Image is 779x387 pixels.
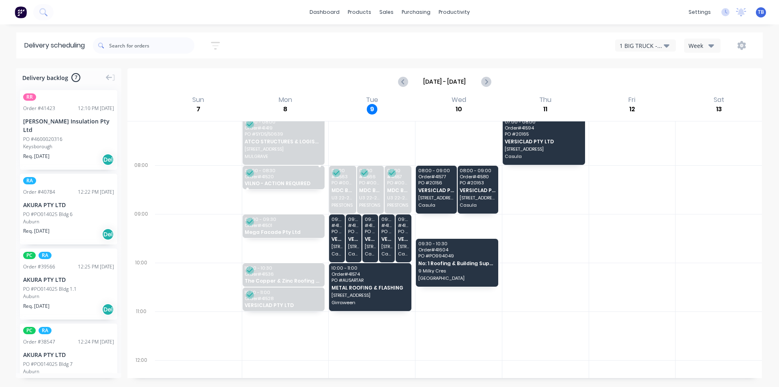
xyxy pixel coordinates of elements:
[387,188,409,193] span: MDC Building Products
[23,177,36,184] span: RA
[127,160,155,209] div: 08:00
[331,300,409,305] span: Girraween
[454,104,464,115] div: 10
[245,266,322,270] span: 10:00 - 10:30
[359,180,381,185] span: PO # 00012815
[78,263,114,270] div: 12:25 PM [DATE]
[387,195,409,200] span: U3 22-24 ENTERPRISE CRT
[331,217,342,222] span: 09:00
[127,307,155,355] div: 11:00
[381,244,392,249] span: [STREET_ADDRESS]
[505,139,582,144] span: VERSICLAD PTY LTD
[348,223,359,228] span: # 41546
[460,195,495,200] span: [STREET_ADDRESS]
[460,168,495,173] span: 08:00 - 09:00
[418,241,495,246] span: 09:30 - 10:30
[331,236,342,242] span: VERSICLAD PTY LTD
[540,104,551,115] div: 11
[348,251,359,256] span: Casula
[331,251,342,256] span: Casula
[23,327,36,334] span: PC
[331,180,353,185] span: PO # 00012789
[365,217,376,222] span: 09:00
[359,174,381,179] span: # 41566
[331,229,342,234] span: PO # 20147
[23,143,114,150] div: Keysborough
[245,154,322,159] span: MULGRAVE
[331,174,353,179] span: # 41563
[367,104,377,115] div: 9
[505,132,582,136] span: PO # 20165
[23,201,114,209] div: AKURA PTY LTD
[127,209,155,258] div: 09:00
[331,244,342,249] span: [STREET_ADDRESS]
[505,119,582,124] span: 07:00 - 08:00
[245,168,322,173] span: 08:00 - 08:30
[435,6,474,18] div: productivity
[245,139,322,144] span: ATCO STRUCTURES & LOGISTICS
[418,188,454,193] span: VERSICLAD PTY LTD
[711,96,727,104] div: Sat
[102,228,114,240] div: Del
[505,154,582,159] span: Casula
[364,96,381,104] div: Tue
[23,211,73,218] div: PO #PO014025 Bldg 6
[387,168,409,173] span: 08:00
[306,6,344,18] a: dashboard
[505,125,582,130] span: Order # 41594
[381,251,392,256] span: Casula
[245,217,322,222] span: 09:00 - 09:30
[418,268,495,273] span: 9 Milky Cres
[418,203,454,208] span: Casula
[276,96,295,104] div: Mon
[23,227,49,235] span: Req. [DATE]
[15,6,27,18] img: Factory
[418,253,495,258] span: PO # PO994049
[714,104,724,115] div: 13
[449,96,469,104] div: Wed
[615,39,676,52] button: 1 BIG TRUCK - CI36CH
[245,132,322,136] span: PO # SYDS/50639
[245,125,322,130] span: Order # 41419
[398,251,409,256] span: Casula
[245,229,322,235] span: Mega Facade Pty Ltd
[23,303,49,310] span: Req. [DATE]
[359,188,381,193] span: MDC Building Products
[16,32,93,58] div: Delivery scheduling
[245,290,322,295] span: 10:30 - 11:00
[331,168,353,173] span: 08:00
[398,229,409,234] span: PO # 20139
[190,96,207,104] div: Sun
[460,180,495,185] span: PO # 20163
[398,244,409,249] span: [STREET_ADDRESS]
[280,104,291,115] div: 8
[71,73,80,82] span: 7
[381,223,392,228] span: # 41554
[23,368,114,375] div: Auburn
[365,244,376,249] span: [STREET_ADDRESS]
[505,147,582,151] span: [STREET_ADDRESS]
[245,119,322,124] span: 07:00 - 08:00
[418,174,454,179] span: Order # 41577
[387,203,409,208] span: PRESTONS
[23,275,114,284] div: AKURA PTY LTD
[418,168,454,173] span: 08:00 - 09:00
[460,174,495,179] span: Order # 41580
[418,276,495,281] span: [GEOGRAPHIC_DATA]
[245,303,322,308] span: VERSICLAD PTY LTD
[23,136,62,143] div: PO #4600020316
[23,361,73,368] div: PO #PO014025 Bldg 7
[23,117,114,134] div: [PERSON_NAME] Insulation Pty Ltd
[387,174,409,179] span: # 41557
[627,104,637,115] div: 12
[348,244,359,249] span: [STREET_ADDRESS]
[245,223,322,228] span: Order # 41501
[23,252,36,259] span: PC
[620,41,664,50] div: 1 BIG TRUCK - CI36CH
[460,188,495,193] span: VERSICLAD PTY LTD
[344,6,375,18] div: products
[398,217,409,222] span: 09:00
[23,188,55,196] div: Order # 40784
[684,6,715,18] div: settings
[23,93,36,101] span: RR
